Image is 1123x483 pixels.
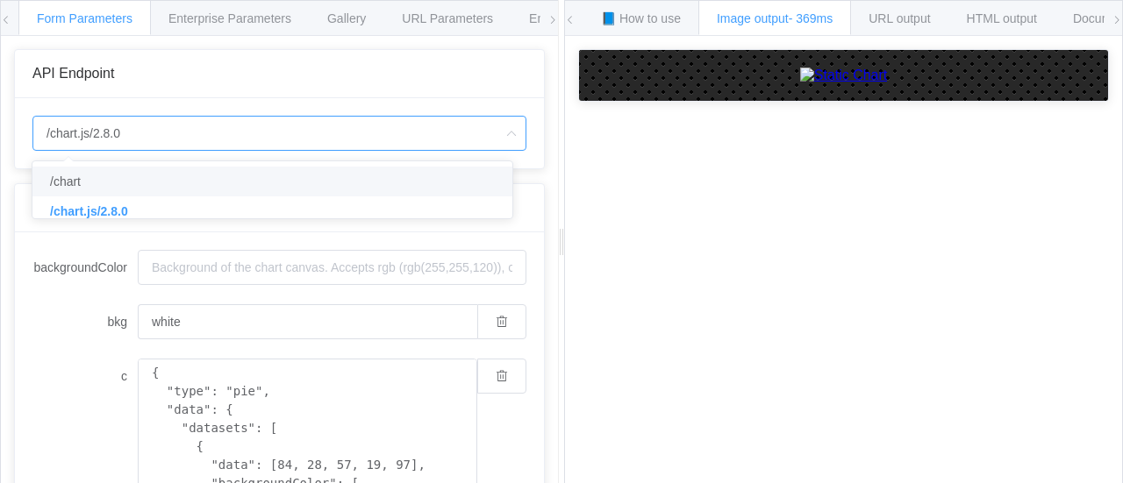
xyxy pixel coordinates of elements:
input: Background of the chart canvas. Accepts rgb (rgb(255,255,120)), colors (red), and url-encoded hex... [138,304,477,339]
span: 📘 How to use [601,11,681,25]
span: - 369ms [789,11,833,25]
span: Environments [529,11,604,25]
input: Select [32,116,526,151]
span: Image output [717,11,833,25]
span: HTML output [967,11,1037,25]
span: URL output [869,11,930,25]
span: API Endpoint [32,66,114,81]
label: backgroundColor [32,250,138,285]
span: Gallery [327,11,366,25]
img: Static Chart [800,67,888,83]
span: URL Parameters [402,11,493,25]
input: Background of the chart canvas. Accepts rgb (rgb(255,255,120)), colors (red), and url-encoded hex... [138,250,526,285]
span: /chart [50,174,81,188]
span: Form Parameters [37,11,132,25]
span: /chart.js/2.8.0 [50,204,128,218]
label: c [32,359,138,394]
a: Static Chart [597,67,1091,83]
span: Enterprise Parameters [168,11,291,25]
label: bkg [32,304,138,339]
